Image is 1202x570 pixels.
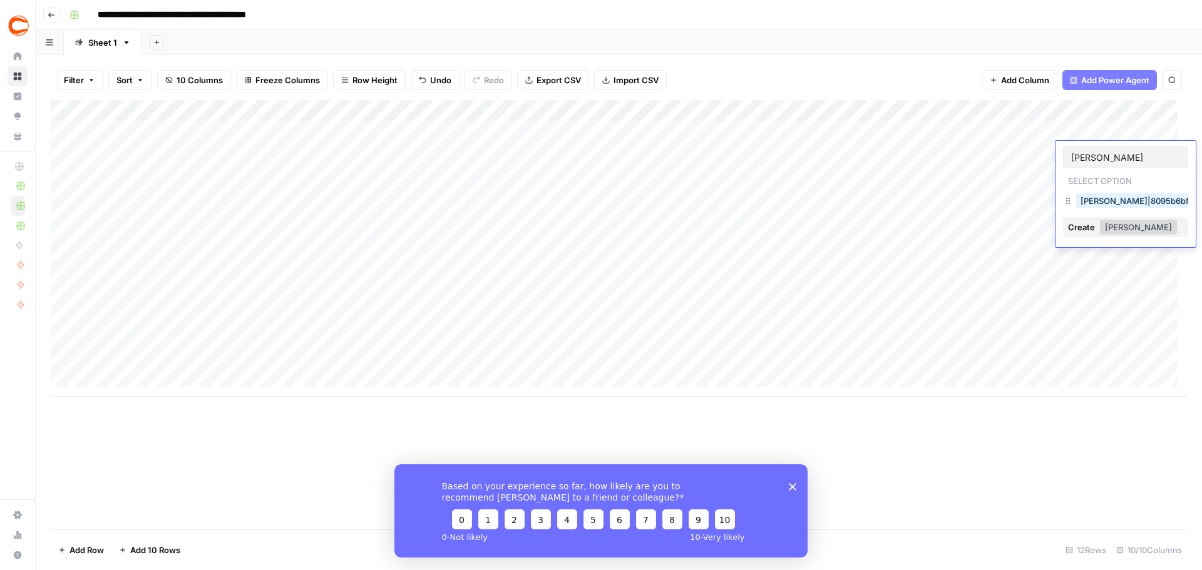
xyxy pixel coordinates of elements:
[64,74,84,86] span: Filter
[157,70,231,90] button: 10 Columns
[1063,217,1188,237] button: Create[PERSON_NAME]
[116,74,133,86] span: Sort
[411,70,460,90] button: Undo
[1100,220,1177,235] button: [PERSON_NAME]
[8,126,28,146] a: Your Data
[8,106,28,126] a: Opportunities
[517,70,589,90] button: Export CSV
[333,70,406,90] button: Row Height
[1001,74,1049,86] span: Add Column
[8,10,28,41] button: Workspace: Covers
[88,36,117,49] div: Sheet 1
[8,545,28,565] button: Help + Support
[1081,74,1149,86] span: Add Power Agent
[394,464,808,557] iframe: Survey from AirOps
[8,525,28,545] a: Usage
[614,74,659,86] span: Import CSV
[8,46,28,66] a: Home
[1071,151,1180,163] input: Search or create
[1068,217,1097,237] div: Create
[594,70,667,90] button: Import CSV
[177,74,223,86] span: 10 Columns
[982,70,1057,90] button: Add Column
[1062,70,1157,90] button: Add Power Agent
[8,66,28,86] a: Browse
[56,70,103,90] button: Filter
[1063,172,1137,187] p: Select option
[465,70,512,90] button: Redo
[352,74,398,86] span: Row Height
[51,540,111,560] button: Add Row
[255,74,320,86] span: Freeze Columns
[8,14,30,37] img: Covers Logo
[108,70,152,90] button: Sort
[1061,540,1111,560] div: 12 Rows
[1111,540,1187,560] div: 10/10 Columns
[69,544,104,556] span: Add Row
[8,86,28,106] a: Insights
[236,70,328,90] button: Freeze Columns
[111,540,188,560] button: Add 10 Rows
[484,74,504,86] span: Redo
[130,544,180,556] span: Add 10 Rows
[1063,191,1188,213] div: [PERSON_NAME]|8095b6bf-0fff-41b1-802a-2bbcaaafd23a
[8,505,28,525] a: Settings
[537,74,581,86] span: Export CSV
[64,30,141,55] a: Sheet 1
[430,74,451,86] span: Undo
